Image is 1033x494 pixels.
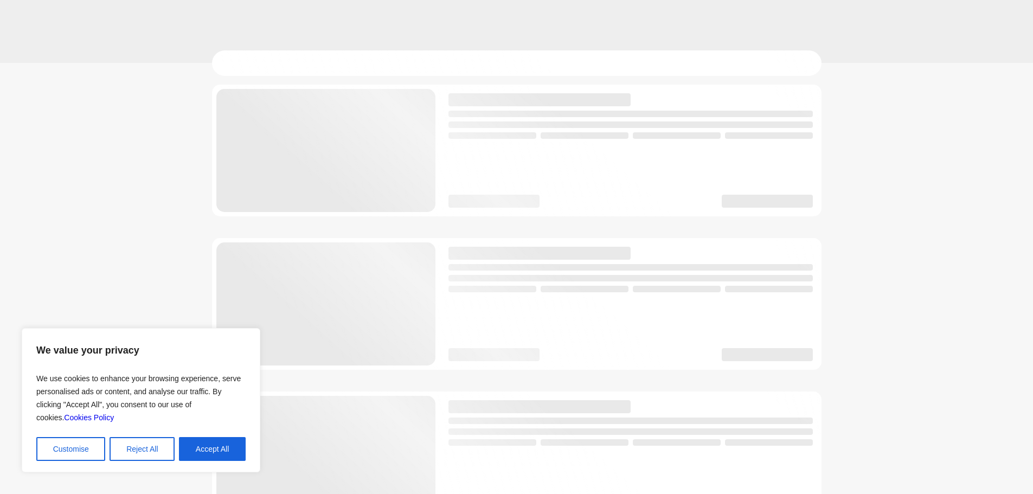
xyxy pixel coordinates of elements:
p: We value your privacy [36,339,246,361]
div: We value your privacy [22,328,260,472]
a: Cookies Policy [64,413,114,422]
button: Accept All [179,437,246,461]
button: Customise [36,437,105,461]
p: We use cookies to enhance your browsing experience, serve personalised ads or content, and analys... [36,368,246,428]
button: Reject All [110,437,175,461]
